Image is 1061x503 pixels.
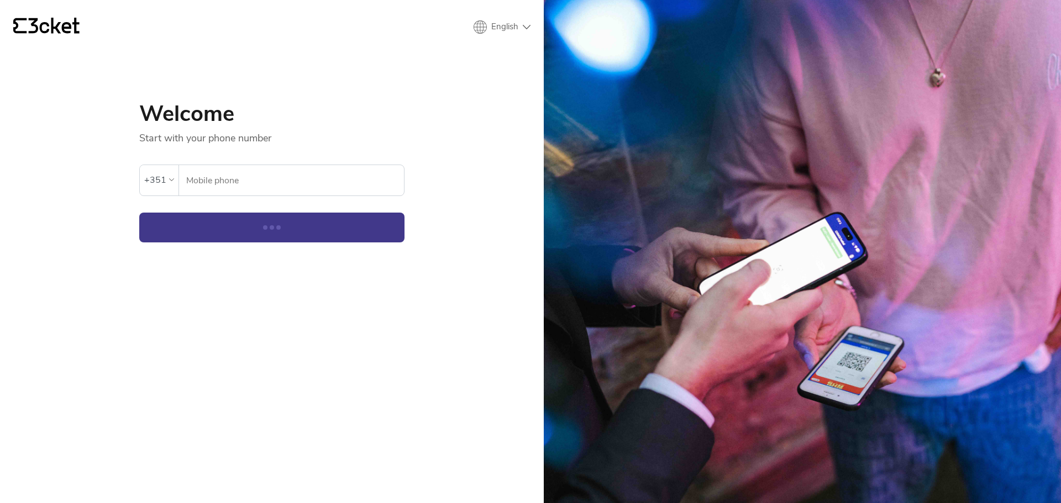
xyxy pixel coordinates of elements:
[13,18,80,36] a: {' '}
[139,103,405,125] h1: Welcome
[186,165,404,195] input: Mobile phone
[179,165,404,196] label: Mobile phone
[13,18,27,34] g: {' '}
[139,213,405,242] button: Continue
[144,172,166,188] div: +351
[139,125,405,145] p: Start with your phone number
